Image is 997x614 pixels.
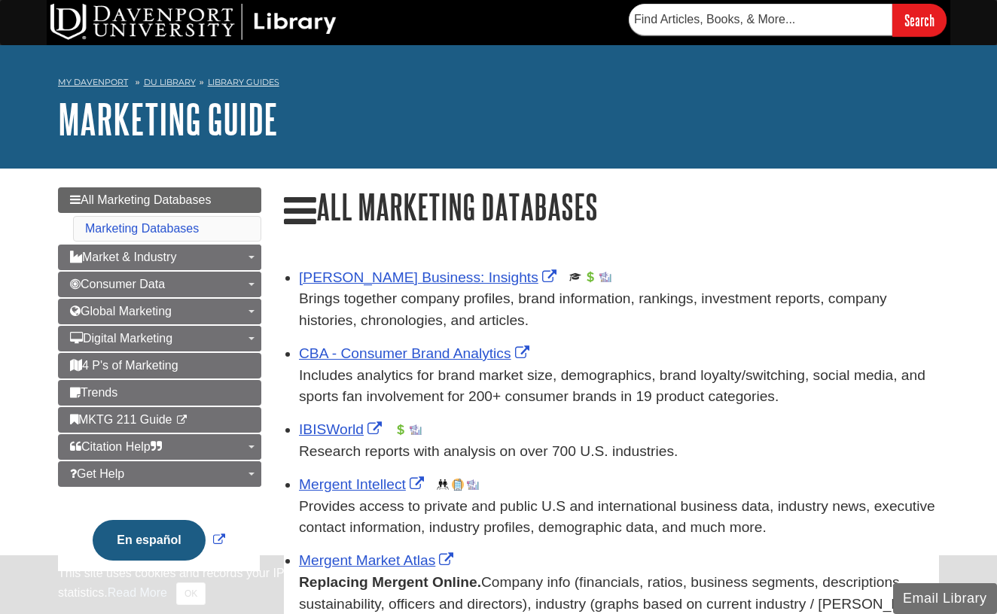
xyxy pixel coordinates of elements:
p: Brings together company profiles, brand information, rankings, investment reports, company histor... [299,288,939,332]
a: Marketing Databases [85,222,199,235]
a: Link opens in new window [299,552,457,568]
a: Link opens in new window [299,345,533,361]
span: All Marketing Databases [70,193,211,206]
a: Consumer Data [58,272,261,297]
form: Searches DU Library's articles, books, and more [629,4,947,36]
i: This link opens in a new window [175,415,188,425]
input: Find Articles, Books, & More... [629,4,892,35]
a: Library Guides [208,77,279,87]
a: Market & Industry [58,245,261,270]
button: En español [93,520,205,561]
p: Provides access to private and public U.S and international business data, industry news, executi... [299,496,939,540]
img: Scholarly or Peer Reviewed [569,271,581,283]
a: Link opens in new window [299,476,428,492]
img: Financial Report [395,424,407,436]
a: Digital Marketing [58,326,261,351]
a: MKTG 211 Guide [58,407,261,433]
span: Digital Marketing [70,332,172,345]
img: DU Library [50,4,337,40]
nav: breadcrumb [58,72,939,96]
a: Link opens in new window [299,421,386,437]
a: My Davenport [58,76,128,89]
span: Global Marketing [70,305,172,318]
strong: Replacing Mergent Online. [299,574,481,590]
span: Market & Industry [70,251,176,263]
a: Link opens in new window [299,269,560,285]
a: 4 P's of Marketing [58,353,261,378]
a: DU Library [144,77,196,87]
a: Marketing Guide [58,96,278,142]
button: Email Library [893,583,997,614]
img: Financial Report [584,271,596,283]
p: Research reports with analysis on over 700 U.S. industries. [299,441,939,463]
img: Company Information [452,479,464,491]
input: Search [892,4,947,36]
a: Global Marketing [58,299,261,324]
img: Industry Report [467,479,479,491]
a: All Marketing Databases [58,187,261,213]
div: Guide Page Menu [58,187,261,586]
span: Get Help [70,467,124,480]
h1: All Marketing Databases [284,187,939,229]
a: Get Help [58,461,261,487]
a: Trends [58,380,261,406]
img: Demographics [437,479,449,491]
img: Industry Report [599,271,611,283]
span: MKTG 211 Guide [70,413,172,426]
span: Consumer Data [70,278,165,290]
a: Citation Help [58,434,261,460]
span: Trends [70,386,117,399]
a: Link opens in new window [89,533,228,546]
p: Includes analytics for brand market size, demographics, brand loyalty/switching, social media, an... [299,365,939,409]
span: 4 P's of Marketing [70,359,178,372]
span: Citation Help [70,440,162,453]
img: Industry Report [410,424,422,436]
